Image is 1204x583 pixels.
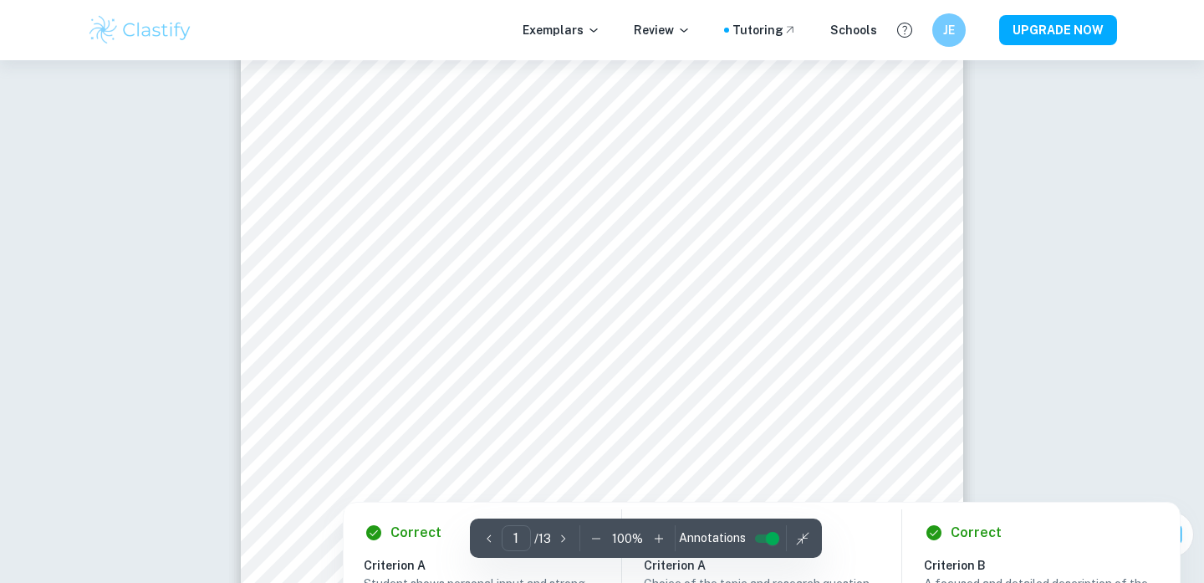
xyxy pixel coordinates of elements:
p: Exemplars [523,21,600,39]
img: Clastify logo [87,13,193,47]
h6: Criterion A [364,556,613,575]
span: Annotations [679,529,746,547]
h6: JE [940,21,959,39]
h6: Criterion B [924,556,1173,575]
a: Schools [830,21,877,39]
button: JE [932,13,966,47]
p: 100 % [612,529,643,548]
h6: Correct [390,523,441,543]
button: UPGRADE NOW [999,15,1117,45]
p: / 13 [534,529,551,548]
h6: Correct [951,523,1002,543]
a: Tutoring [732,21,797,39]
p: Review [634,21,691,39]
button: Help and Feedback [890,16,919,44]
h6: Criterion A [644,556,893,575]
